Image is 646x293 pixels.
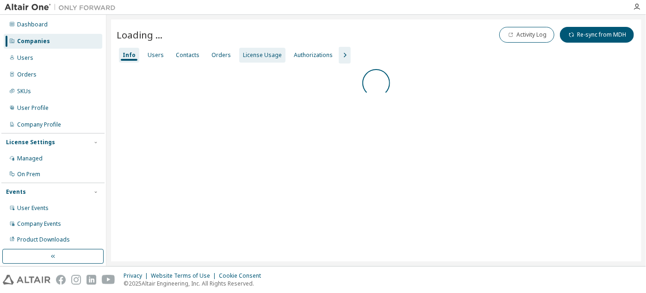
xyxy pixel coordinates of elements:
div: Company Profile [17,121,61,128]
div: Authorizations [294,51,333,59]
div: License Usage [243,51,282,59]
div: Cookie Consent [219,272,267,280]
div: Privacy [124,272,151,280]
img: instagram.svg [71,275,81,285]
div: User Events [17,204,49,212]
div: SKUs [17,88,31,95]
div: Orders [17,71,37,78]
div: Managed [17,155,43,162]
img: linkedin.svg [87,275,96,285]
div: Companies [17,38,50,45]
div: Website Terms of Use [151,272,219,280]
p: © 2025 Altair Engineering, Inc. All Rights Reserved. [124,280,267,287]
div: Orders [211,51,231,59]
img: Altair One [5,3,120,12]
div: User Profile [17,104,49,112]
div: Company Events [17,220,61,228]
div: On Prem [17,171,40,178]
img: youtube.svg [102,275,115,285]
div: Contacts [176,51,199,59]
img: altair_logo.svg [3,275,50,285]
div: Users [148,51,164,59]
button: Re-sync from MDH [560,27,634,43]
button: Activity Log [499,27,554,43]
div: Dashboard [17,21,48,28]
div: Info [123,51,136,59]
div: Events [6,188,26,196]
div: Product Downloads [17,236,70,243]
div: Users [17,54,33,62]
div: License Settings [6,139,55,146]
img: facebook.svg [56,275,66,285]
span: Loading ... [117,28,162,41]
